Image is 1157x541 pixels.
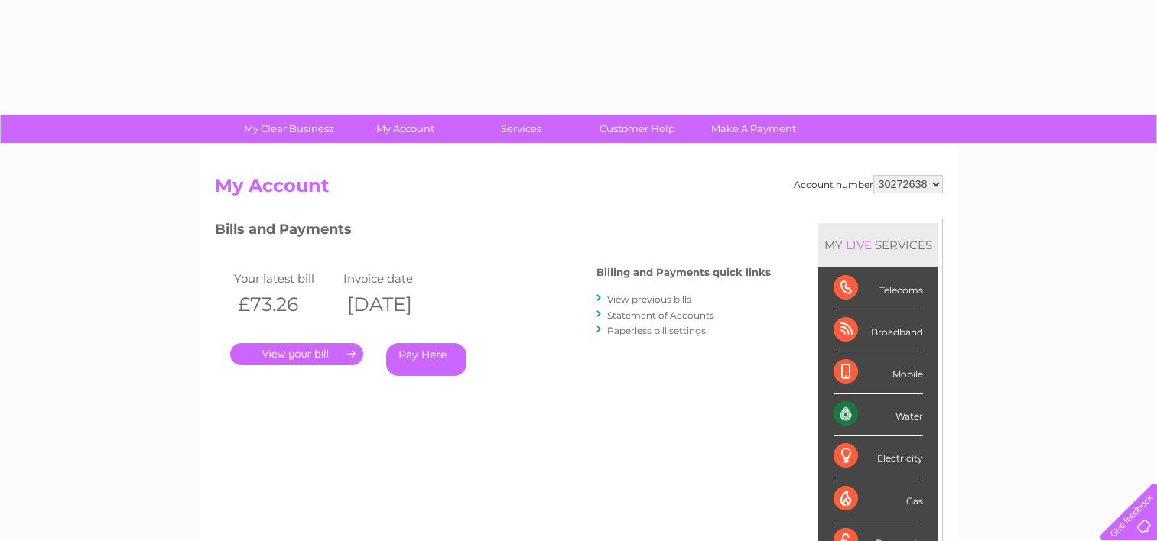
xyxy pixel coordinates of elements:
[691,115,817,143] a: Make A Payment
[794,175,943,193] div: Account number
[340,289,450,320] th: [DATE]
[230,268,340,289] td: Your latest bill
[215,219,771,245] h3: Bills and Payments
[607,325,706,336] a: Paperless bill settings
[834,267,923,309] div: Telecoms
[843,238,875,252] div: LIVE
[607,293,691,305] a: View previous bills
[834,478,923,520] div: Gas
[215,175,943,204] h2: My Account
[458,115,584,143] a: Services
[574,115,700,143] a: Customer Help
[226,115,352,143] a: My Clear Business
[342,115,468,143] a: My Account
[834,436,923,478] div: Electricity
[596,267,771,278] h4: Billing and Payments quick links
[818,223,938,267] div: MY SERVICES
[834,394,923,436] div: Water
[834,309,923,351] div: Broadband
[340,268,450,289] td: Invoice date
[834,351,923,394] div: Mobile
[230,343,363,365] a: .
[607,309,714,321] a: Statement of Accounts
[230,289,340,320] th: £73.26
[386,343,466,376] a: Pay Here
